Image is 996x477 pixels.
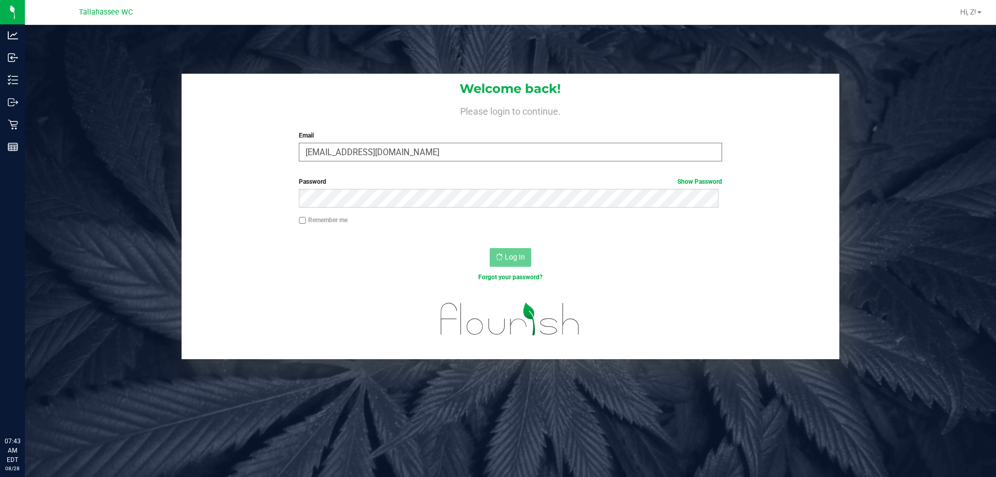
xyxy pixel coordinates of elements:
[490,248,531,267] button: Log In
[299,178,326,185] span: Password
[299,131,722,140] label: Email
[182,82,839,96] h1: Welcome back!
[8,142,18,152] inline-svg: Reports
[8,52,18,63] inline-svg: Inbound
[299,217,306,224] input: Remember me
[8,75,18,85] inline-svg: Inventory
[299,215,348,225] label: Remember me
[5,465,20,472] p: 08/28
[505,253,525,261] span: Log In
[5,437,20,465] p: 07:43 AM EDT
[677,178,722,185] a: Show Password
[960,8,976,16] span: Hi, Z!
[79,8,133,17] span: Tallahassee WC
[428,293,592,346] img: flourish_logo.svg
[8,97,18,107] inline-svg: Outbound
[8,119,18,130] inline-svg: Retail
[182,104,839,116] h4: Please login to continue.
[478,274,543,281] a: Forgot your password?
[8,30,18,40] inline-svg: Analytics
